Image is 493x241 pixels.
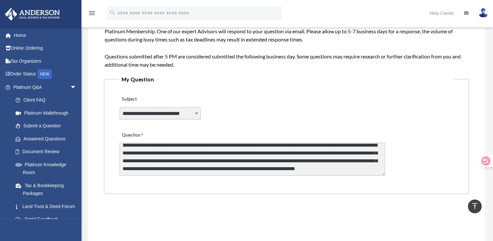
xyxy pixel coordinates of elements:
[88,11,96,17] a: menu
[468,200,482,213] a: vertical_align_top
[37,69,52,79] div: NEW
[9,213,86,226] a: Portal Feedback
[5,81,86,94] a: Platinum Q&Aarrow_drop_down
[3,8,62,21] img: Anderson Advisors Platinum Portal
[106,214,205,240] iframe: reCAPTCHA
[5,55,86,68] a: Tax Organizers
[109,9,116,16] i: search
[9,179,86,200] a: Tax & Bookkeeping Packages
[5,68,86,81] a: Order StatusNEW
[9,145,86,158] a: Document Review
[119,75,454,84] legend: My Question
[9,94,86,107] a: Client FAQ
[5,29,86,42] a: Home
[120,131,170,140] label: Question
[9,120,83,133] a: Submit a Question
[88,9,96,17] i: menu
[120,95,181,104] label: Subject
[70,81,83,94] span: arrow_drop_down
[9,132,86,145] a: Answered Questions
[478,8,488,18] img: User Pic
[9,106,86,120] a: Platinum Walkthrough
[471,202,479,210] i: vertical_align_top
[5,42,86,55] a: Online Ordering
[9,158,86,179] a: Platinum Knowledge Room
[9,200,86,213] a: Land Trust & Deed Forum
